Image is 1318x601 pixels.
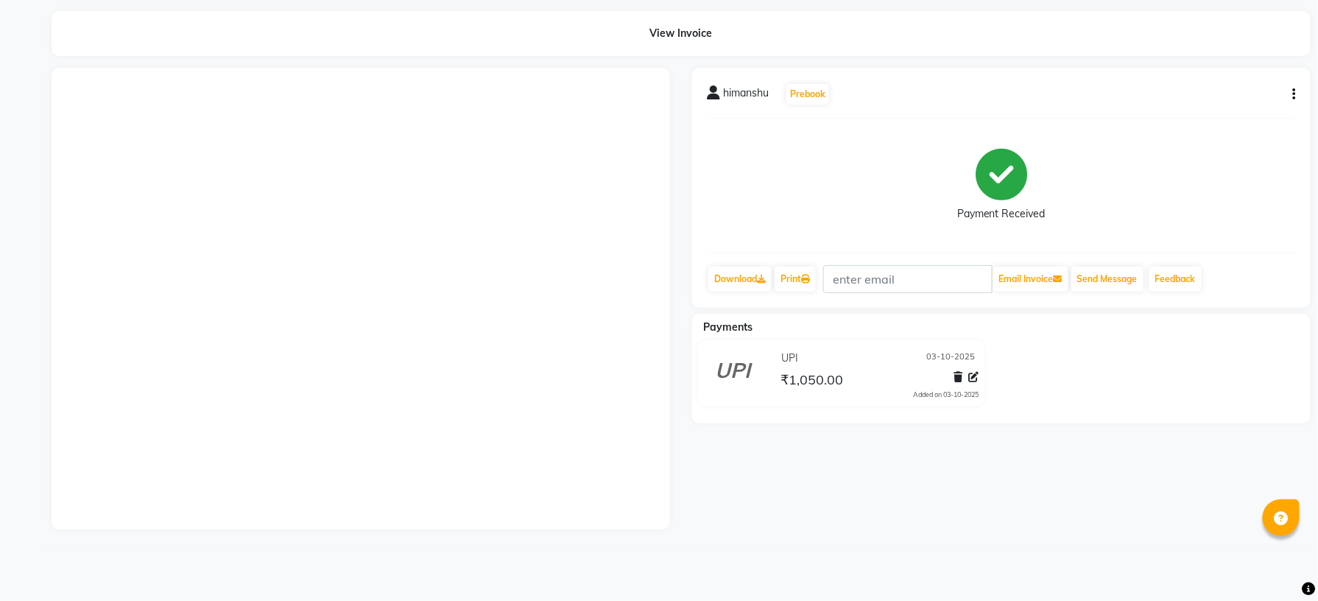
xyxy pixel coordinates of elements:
[957,207,1046,222] div: Payment Received
[782,351,799,366] span: UPI
[993,267,1068,292] button: Email Invoice
[703,320,753,334] span: Payments
[781,371,844,392] span: ₹1,050.00
[823,265,993,293] input: enter email
[775,267,816,292] a: Print
[52,11,1311,56] div: View Invoice
[708,267,772,292] a: Download
[1071,267,1143,292] button: Send Message
[913,390,979,400] div: Added on 03-10-2025
[723,85,769,106] span: himanshu
[1149,267,1202,292] a: Feedback
[926,351,975,366] span: 03-10-2025
[786,84,829,105] button: Prebook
